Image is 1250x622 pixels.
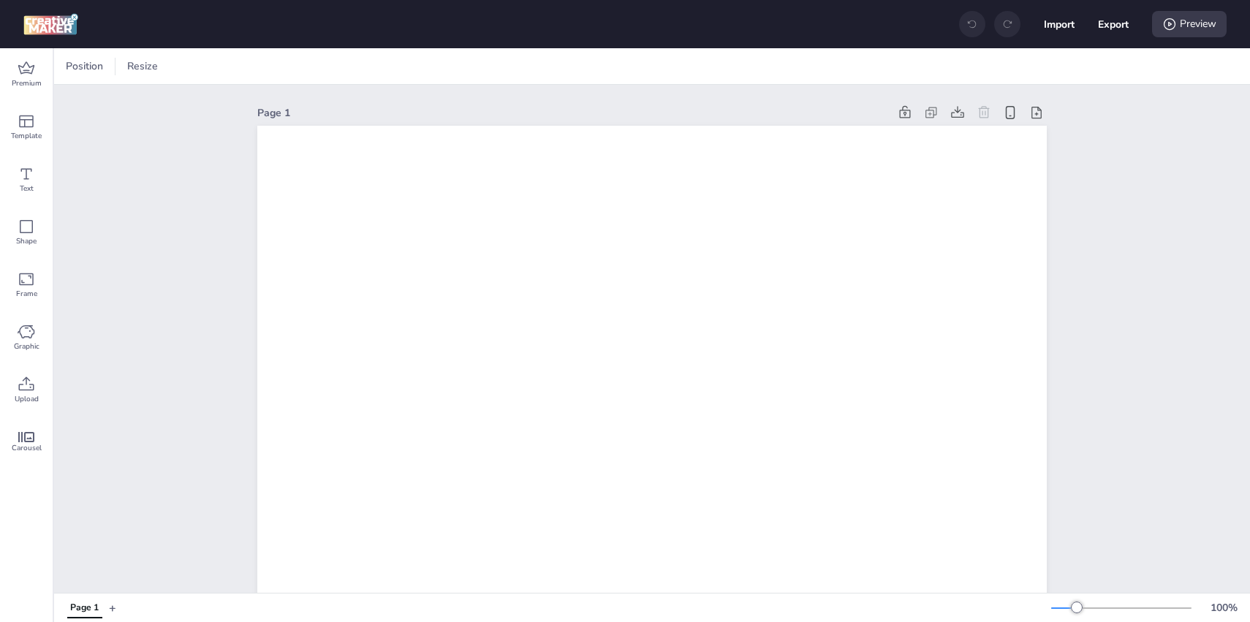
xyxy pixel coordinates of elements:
span: Text [20,183,34,194]
div: Tabs [60,595,109,621]
span: Shape [16,235,37,247]
span: Carousel [12,442,42,454]
div: Page 1 [70,602,99,615]
div: Preview [1152,11,1227,37]
button: Export [1098,9,1129,39]
div: 100 % [1206,600,1241,615]
span: Upload [15,393,39,405]
div: Page 1 [257,105,889,121]
button: + [109,595,116,621]
button: Import [1044,9,1075,39]
span: Template [11,130,42,142]
img: logo Creative Maker [23,13,78,35]
span: Position [63,58,106,74]
span: Resize [124,58,161,74]
span: Graphic [14,341,39,352]
span: Premium [12,77,42,89]
span: Frame [16,288,37,300]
